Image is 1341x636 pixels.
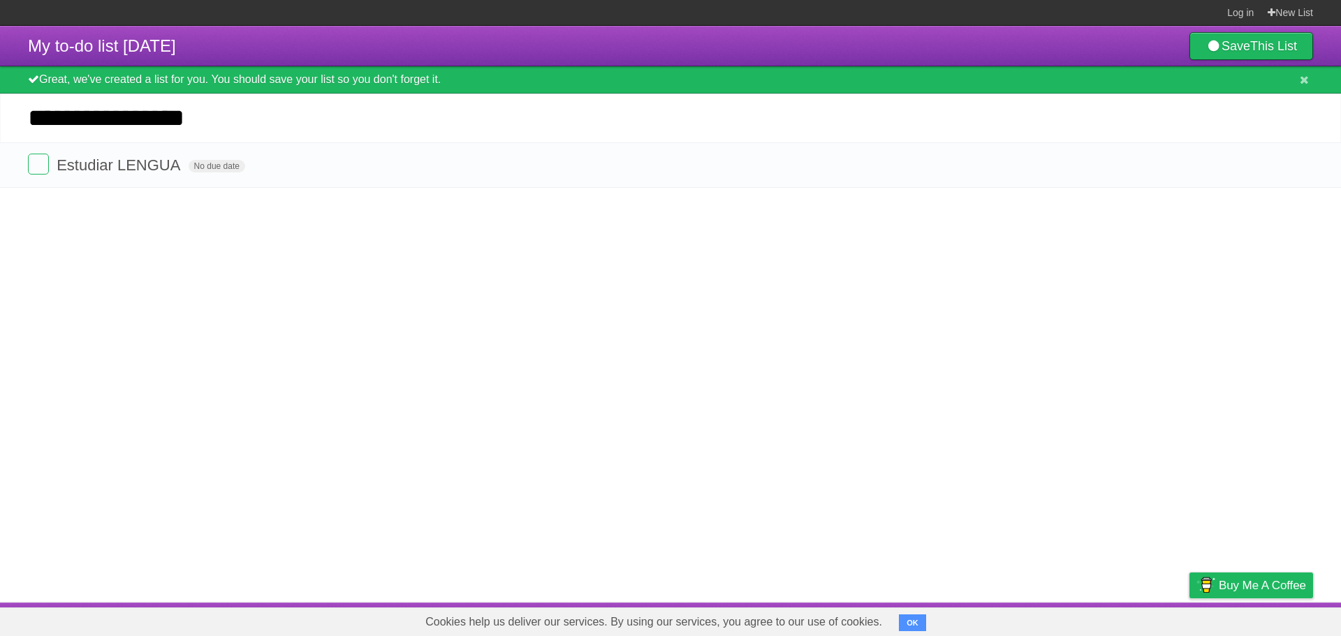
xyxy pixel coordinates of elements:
a: About [1004,606,1033,633]
span: Estudiar LENGUA [57,156,184,174]
span: No due date [189,160,245,172]
a: SaveThis List [1189,32,1313,60]
span: Cookies help us deliver our services. By using our services, you agree to our use of cookies. [411,608,896,636]
a: Terms [1124,606,1155,633]
label: Done [28,154,49,175]
span: My to-do list [DATE] [28,36,176,55]
span: Buy me a coffee [1219,573,1306,598]
b: This List [1250,39,1297,53]
img: Buy me a coffee [1196,573,1215,597]
button: OK [899,614,926,631]
a: Privacy [1171,606,1208,633]
a: Buy me a coffee [1189,572,1313,598]
a: Developers [1050,606,1106,633]
a: Suggest a feature [1225,606,1313,633]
